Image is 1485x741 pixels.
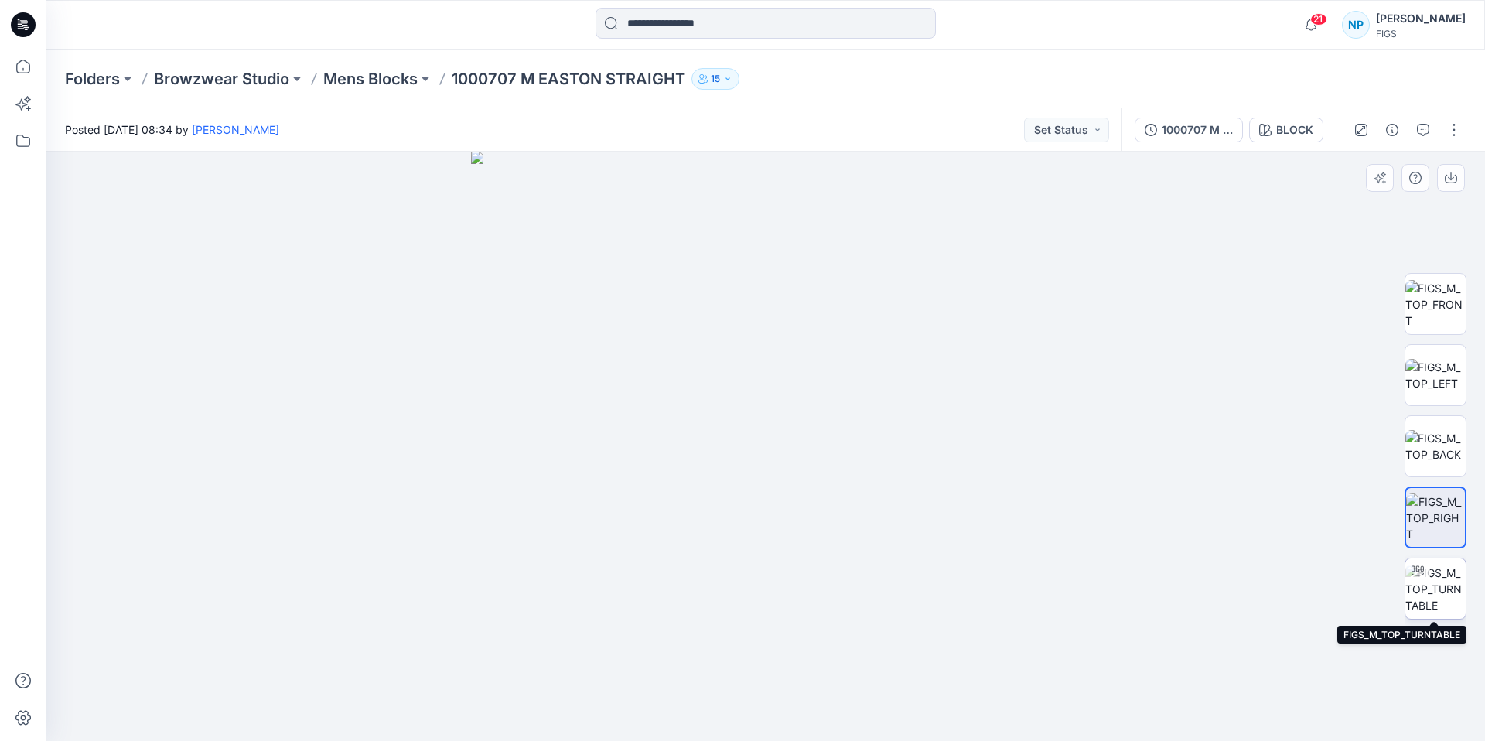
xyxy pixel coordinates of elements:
div: [PERSON_NAME] [1376,9,1466,28]
a: Mens Blocks [323,68,418,90]
img: FIGS_M_TOP_BACK [1405,430,1466,463]
a: Folders [65,68,120,90]
p: 1000707 M EASTON STRAIGHT [452,68,685,90]
img: FIGS_M_TOP_LEFT [1405,359,1466,391]
a: Browzwear Studio [154,68,289,90]
button: Details [1380,118,1405,142]
img: eyJhbGciOiJIUzI1NiIsImtpZCI6IjAiLCJzbHQiOiJzZXMiLCJ0eXAiOiJKV1QifQ.eyJkYXRhIjp7InR5cGUiOiJzdG9yYW... [471,152,1060,741]
button: 1000707 M EASTON STRAIGHT [1135,118,1243,142]
p: 15 [711,70,720,87]
button: BLOCK [1249,118,1323,142]
img: FIGS_M_TOP_TURNTABLE [1405,565,1466,613]
div: NP [1342,11,1370,39]
div: 1000707 M EASTON STRAIGHT [1162,121,1233,138]
button: 15 [691,68,739,90]
img: FIGS_M_TOP_FRONT [1405,280,1466,329]
div: BLOCK [1276,121,1313,138]
a: [PERSON_NAME] [192,123,279,136]
span: Posted [DATE] 08:34 by [65,121,279,138]
span: 21 [1310,13,1327,26]
div: FIGS [1376,28,1466,39]
img: FIGS_M_TOP_RIGHT [1406,493,1465,542]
